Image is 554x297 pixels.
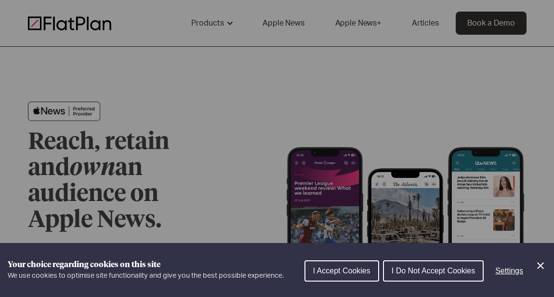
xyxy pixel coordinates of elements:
[488,261,531,281] button: Settings
[495,267,523,275] span: Settings
[8,270,284,281] p: We use cookies to optimise site functionality and give you the best possible experience.
[392,267,475,275] span: I Do Not Accept Cookies
[313,267,370,275] span: I Accept Cookies
[535,260,546,271] button: Close Cookie Control
[304,260,379,282] button: I Accept Cookies
[383,260,484,282] button: I Do Not Accept Cookies
[8,259,284,270] h1: Your choice regarding cookies on this site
